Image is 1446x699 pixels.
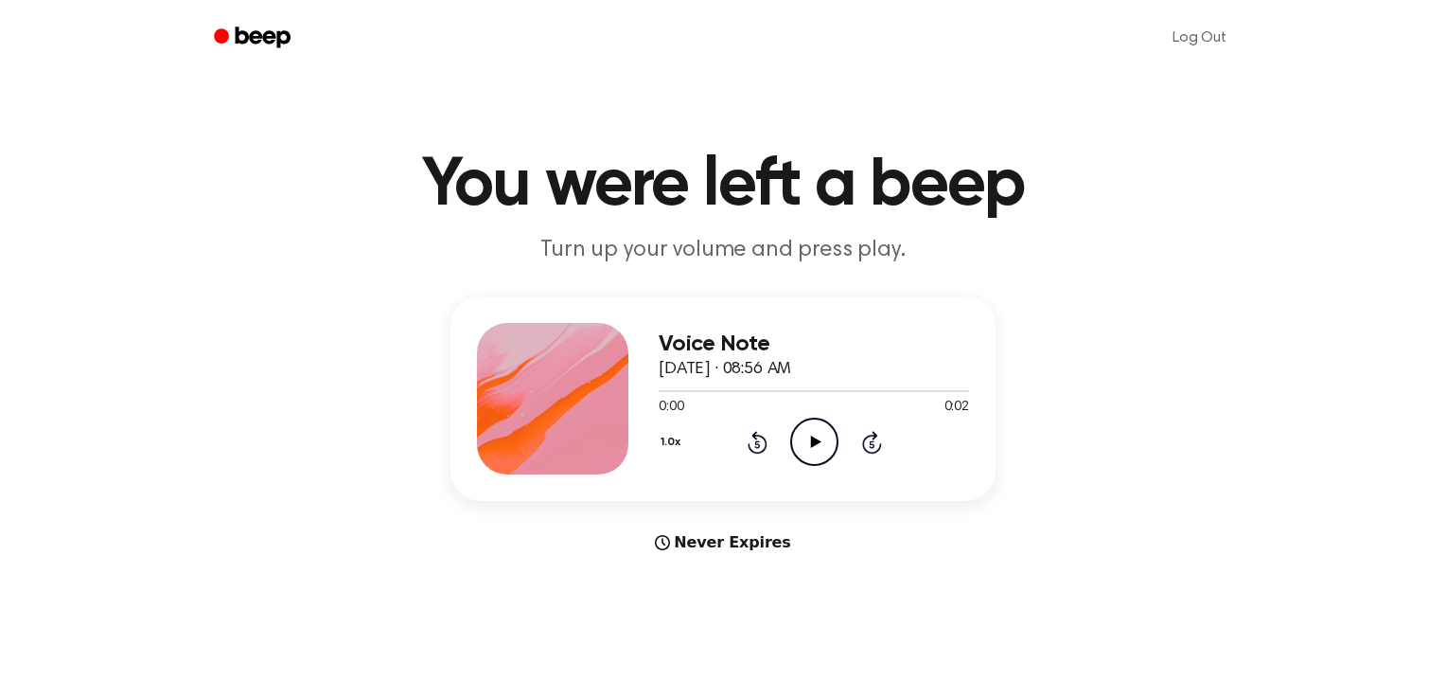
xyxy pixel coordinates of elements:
[944,398,969,418] span: 0:02
[1154,15,1245,61] a: Log Out
[238,152,1208,220] h1: You were left a beep
[659,332,969,357] h3: Voice Note
[450,531,996,554] div: Never Expires
[659,398,683,418] span: 0:00
[201,20,308,57] a: Beep
[360,235,1086,266] p: Turn up your volume and press play.
[659,361,791,378] span: [DATE] · 08:56 AM
[659,426,687,458] button: 1.0x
